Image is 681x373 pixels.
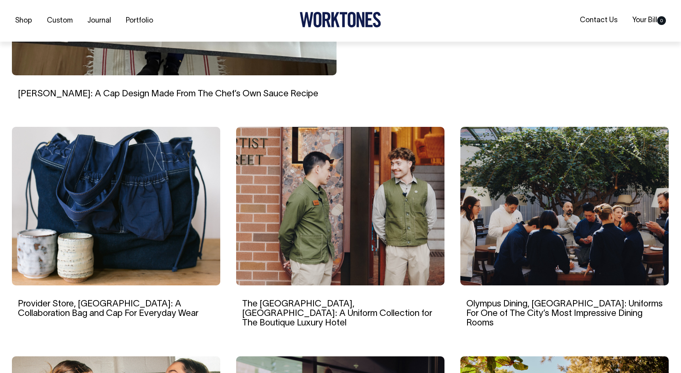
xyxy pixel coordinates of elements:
[84,14,114,27] a: Journal
[12,127,220,285] img: Provider Store, Sydney: A Collaboration Bag and Cap For Everyday Wear
[466,300,663,327] a: Olympus Dining, [GEOGRAPHIC_DATA]: Uniforms For One of The City’s Most Impressive Dining Rooms
[44,14,76,27] a: Custom
[123,14,156,27] a: Portfolio
[18,90,318,98] a: [PERSON_NAME]: A Cap Design Made From The Chef’s Own Sauce Recipe
[577,14,621,27] a: Contact Us
[18,300,198,318] a: Provider Store, [GEOGRAPHIC_DATA]: A Collaboration Bag and Cap For Everyday Wear
[657,16,666,25] span: 0
[460,127,669,285] img: Olympus Dining, Sydney: Uniforms For One of The City’s Most Impressive Dining Rooms
[629,14,669,27] a: Your Bill0
[12,14,35,27] a: Shop
[236,127,444,285] img: The EVE Hotel, Sydney: A Uniform Collection for The Boutique Luxury Hotel
[242,300,432,327] a: The [GEOGRAPHIC_DATA], [GEOGRAPHIC_DATA]: A Uniform Collection for The Boutique Luxury Hotel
